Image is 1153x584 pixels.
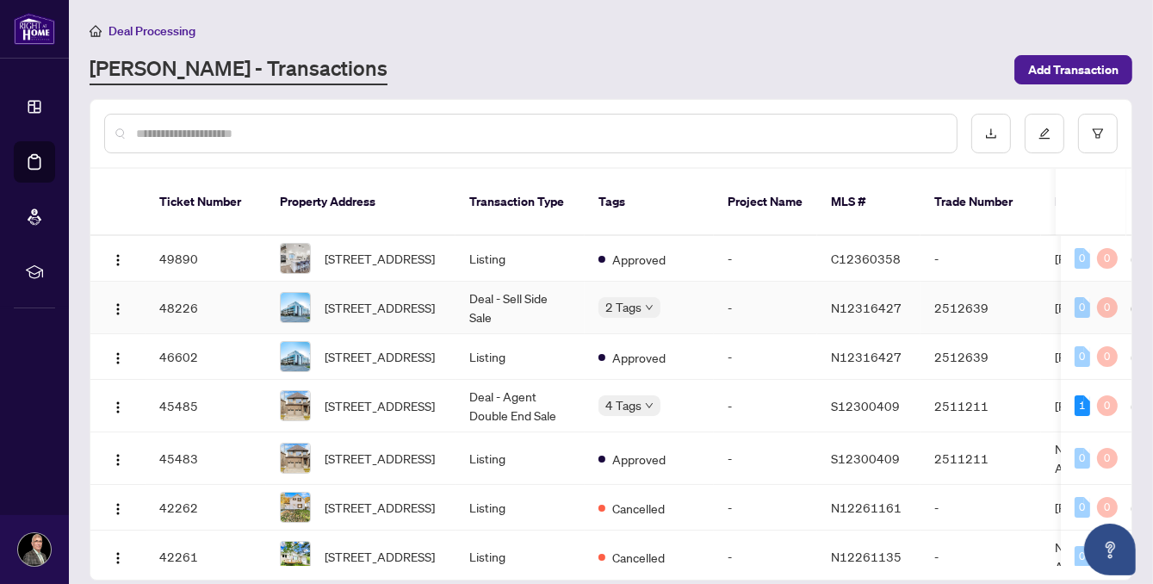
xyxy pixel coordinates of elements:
[111,453,125,467] img: Logo
[1097,346,1118,367] div: 0
[111,551,125,565] img: Logo
[1084,524,1136,575] button: Open asap
[281,293,310,322] img: thumbnail-img
[714,380,817,432] td: -
[714,531,817,583] td: -
[14,13,55,45] img: logo
[325,547,435,566] span: [STREET_ADDRESS]
[1075,297,1090,318] div: 0
[714,282,817,334] td: -
[612,348,666,367] span: Approved
[985,127,997,140] span: download
[1097,395,1118,416] div: 0
[971,114,1011,153] button: download
[921,169,1041,236] th: Trade Number
[921,380,1041,432] td: 2511211
[104,294,132,321] button: Logo
[831,549,902,564] span: N12261135
[1075,395,1090,416] div: 1
[456,485,585,531] td: Listing
[612,548,665,567] span: Cancelled
[1025,114,1064,153] button: edit
[612,450,666,469] span: Approved
[817,169,921,236] th: MLS #
[111,401,125,414] img: Logo
[1075,497,1090,518] div: 0
[146,169,266,236] th: Ticket Number
[111,302,125,316] img: Logo
[645,303,654,312] span: down
[108,23,195,39] span: Deal Processing
[325,449,435,468] span: [STREET_ADDRESS]
[1097,448,1118,469] div: 0
[605,395,642,415] span: 4 Tags
[281,244,310,273] img: thumbnail-img
[104,543,132,570] button: Logo
[612,250,666,269] span: Approved
[921,334,1041,380] td: 2512639
[831,300,902,315] span: N12316427
[104,392,132,419] button: Logo
[325,347,435,366] span: [STREET_ADDRESS]
[146,236,266,282] td: 49890
[831,450,900,466] span: S12300409
[146,432,266,485] td: 45483
[714,236,817,282] td: -
[645,401,654,410] span: down
[281,444,310,473] img: thumbnail-img
[146,485,266,531] td: 42262
[111,351,125,365] img: Logo
[831,251,901,266] span: C12360358
[1097,497,1118,518] div: 0
[281,542,310,571] img: thumbnail-img
[714,169,817,236] th: Project Name
[456,432,585,485] td: Listing
[104,444,132,472] button: Logo
[456,380,585,432] td: Deal - Agent Double End Sale
[146,334,266,380] td: 46602
[1092,127,1104,140] span: filter
[146,380,266,432] td: 45485
[456,531,585,583] td: Listing
[1028,56,1119,84] span: Add Transaction
[1075,546,1090,567] div: 0
[714,432,817,485] td: -
[456,169,585,236] th: Transaction Type
[104,245,132,272] button: Logo
[714,485,817,531] td: -
[281,391,310,420] img: thumbnail-img
[456,334,585,380] td: Listing
[281,342,310,371] img: thumbnail-img
[111,253,125,267] img: Logo
[612,499,665,518] span: Cancelled
[585,169,714,236] th: Tags
[90,54,387,85] a: [PERSON_NAME] - Transactions
[111,502,125,516] img: Logo
[1075,448,1090,469] div: 0
[325,498,435,517] span: [STREET_ADDRESS]
[1078,114,1118,153] button: filter
[1097,297,1118,318] div: 0
[146,282,266,334] td: 48226
[1075,346,1090,367] div: 0
[266,169,456,236] th: Property Address
[456,236,585,282] td: Listing
[921,236,1041,282] td: -
[921,282,1041,334] td: 2512639
[831,398,900,413] span: S12300409
[90,25,102,37] span: home
[1075,248,1090,269] div: 0
[18,533,51,566] img: Profile Icon
[831,500,902,515] span: N12261161
[325,249,435,268] span: [STREET_ADDRESS]
[325,298,435,317] span: [STREET_ADDRESS]
[831,349,902,364] span: N12316427
[921,531,1041,583] td: -
[281,493,310,522] img: thumbnail-img
[1097,248,1118,269] div: 0
[714,334,817,380] td: -
[921,432,1041,485] td: 2511211
[104,494,132,521] button: Logo
[456,282,585,334] td: Deal - Sell Side Sale
[104,343,132,370] button: Logo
